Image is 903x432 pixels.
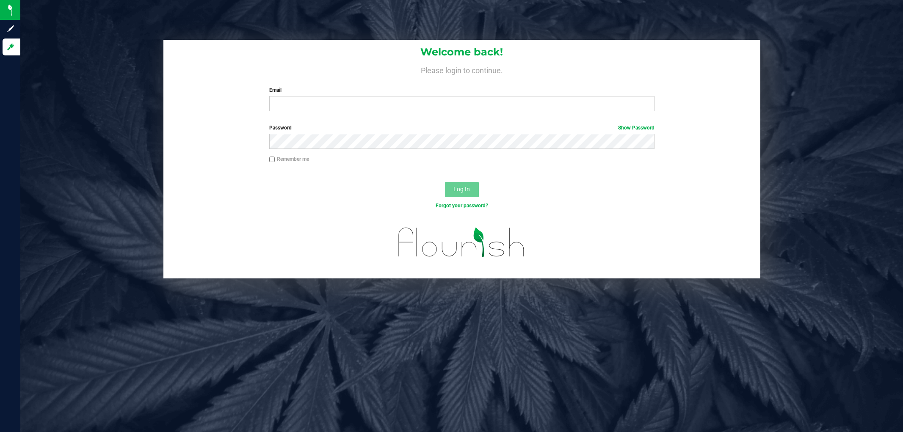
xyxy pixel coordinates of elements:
[269,86,654,94] label: Email
[6,43,15,51] inline-svg: Log in
[436,203,488,209] a: Forgot your password?
[269,125,292,131] span: Password
[163,47,760,58] h1: Welcome back!
[269,157,275,162] input: Remember me
[6,25,15,33] inline-svg: Sign up
[445,182,479,197] button: Log In
[387,218,536,266] img: flourish_logo.svg
[163,64,760,74] h4: Please login to continue.
[269,155,309,163] label: Remember me
[618,125,654,131] a: Show Password
[453,186,470,193] span: Log In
